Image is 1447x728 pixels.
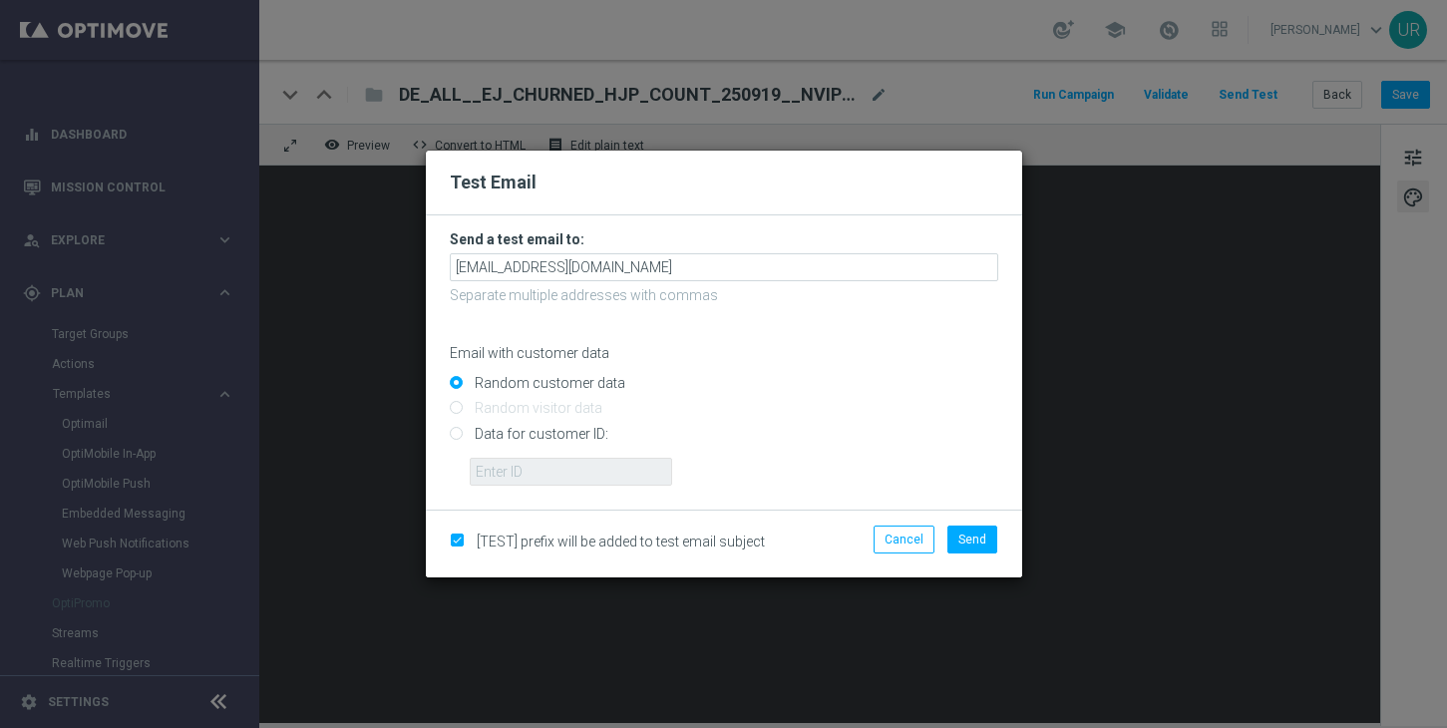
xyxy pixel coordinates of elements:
[947,526,997,553] button: Send
[470,374,625,392] label: Random customer data
[450,344,998,362] p: Email with customer data
[450,171,998,194] h2: Test Email
[450,230,998,248] h3: Send a test email to:
[477,534,765,549] span: [TEST] prefix will be added to test email subject
[958,533,986,546] span: Send
[874,526,934,553] button: Cancel
[470,458,672,486] input: Enter ID
[450,286,998,304] p: Separate multiple addresses with commas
